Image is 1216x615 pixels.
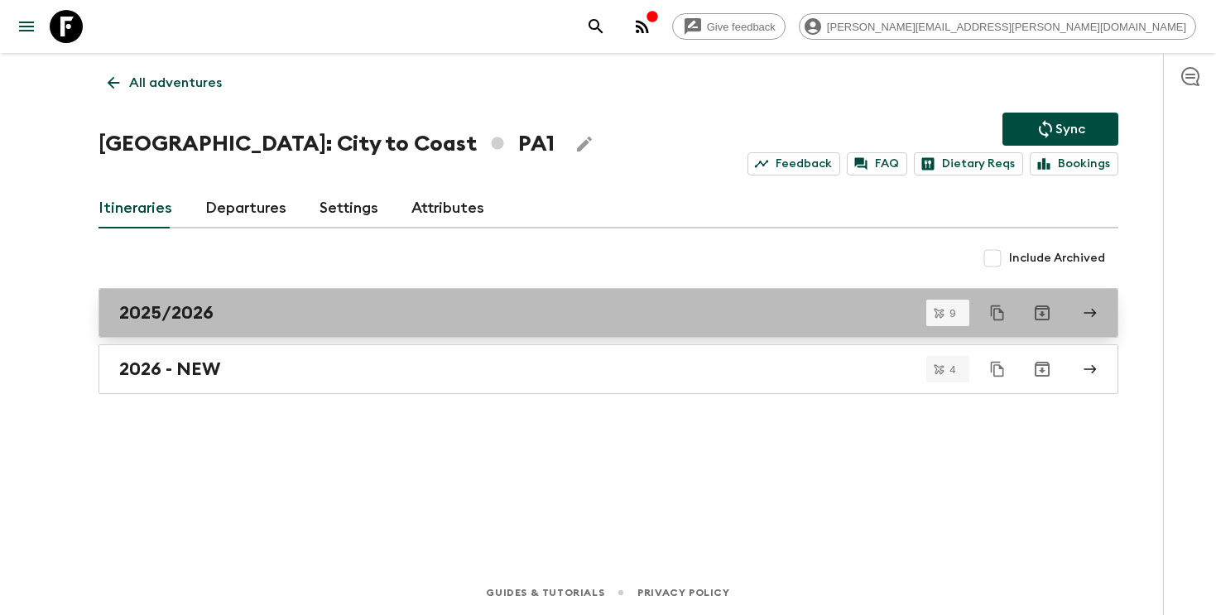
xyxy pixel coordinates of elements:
button: Sync adventure departures to the booking engine [1002,113,1118,146]
a: 2025/2026 [99,288,1118,338]
div: [PERSON_NAME][EMAIL_ADDRESS][PERSON_NAME][DOMAIN_NAME] [799,13,1196,40]
button: Edit Adventure Title [568,127,601,161]
a: All adventures [99,66,231,99]
h2: 2026 - NEW [119,358,220,380]
a: Feedback [747,152,840,175]
span: Give feedback [698,21,785,33]
span: 9 [940,308,965,319]
button: Duplicate [983,298,1012,328]
button: Duplicate [983,354,1012,384]
a: Give feedback [672,13,786,40]
a: FAQ [847,152,907,175]
p: All adventures [129,73,222,93]
span: [PERSON_NAME][EMAIL_ADDRESS][PERSON_NAME][DOMAIN_NAME] [818,21,1195,33]
h1: [GEOGRAPHIC_DATA]: City to Coast PA1 [99,127,555,161]
button: Archive [1026,296,1059,329]
a: Dietary Reqs [914,152,1023,175]
button: search adventures [579,10,613,43]
a: Bookings [1030,152,1118,175]
a: Guides & Tutorials [486,584,604,602]
p: Sync [1055,119,1085,139]
span: 4 [940,364,965,375]
h2: 2025/2026 [119,302,214,324]
span: Include Archived [1009,250,1105,267]
a: Privacy Policy [637,584,729,602]
button: Archive [1026,353,1059,386]
a: Departures [205,189,286,228]
a: Itineraries [99,189,172,228]
button: menu [10,10,43,43]
a: 2026 - NEW [99,344,1118,394]
a: Attributes [411,189,484,228]
a: Settings [320,189,378,228]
